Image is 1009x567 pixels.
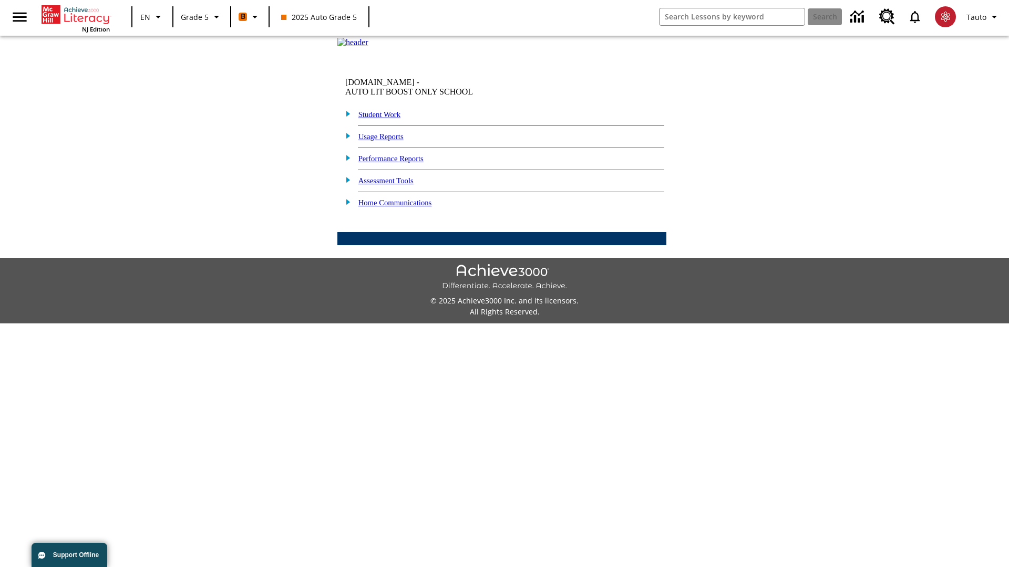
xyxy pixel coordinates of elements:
nobr: AUTO LIT BOOST ONLY SCHOOL [345,87,473,96]
button: Language: EN, Select a language [136,7,169,26]
a: Resource Center, Will open in new tab [873,3,901,31]
div: Home [42,3,110,33]
a: Student Work [358,110,400,119]
img: plus.gif [340,197,351,206]
a: Performance Reports [358,154,424,163]
img: Achieve3000 Differentiate Accelerate Achieve [442,264,567,291]
img: plus.gif [340,109,351,118]
input: search field [660,8,805,25]
button: Support Offline [32,543,107,567]
button: Grade: Grade 5, Select a grade [177,7,227,26]
img: plus.gif [340,175,351,184]
a: Home Communications [358,198,432,207]
span: Support Offline [53,551,99,559]
button: Select a new avatar [929,3,962,30]
span: NJ Edition [82,25,110,33]
button: Open side menu [4,2,35,33]
button: Boost Class color is orange. Change class color [234,7,265,26]
a: Usage Reports [358,132,404,141]
img: header [337,38,368,47]
a: Assessment Tools [358,176,414,185]
a: Notifications [901,3,929,30]
img: plus.gif [340,153,351,162]
span: Tauto [966,12,986,23]
span: Grade 5 [181,12,209,23]
span: EN [140,12,150,23]
td: [DOMAIN_NAME] - [345,78,539,97]
span: 2025 Auto Grade 5 [281,12,357,23]
button: Profile/Settings [962,7,1005,26]
a: Data Center [844,3,873,31]
img: avatar image [935,6,956,27]
img: plus.gif [340,131,351,140]
span: B [241,10,245,23]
